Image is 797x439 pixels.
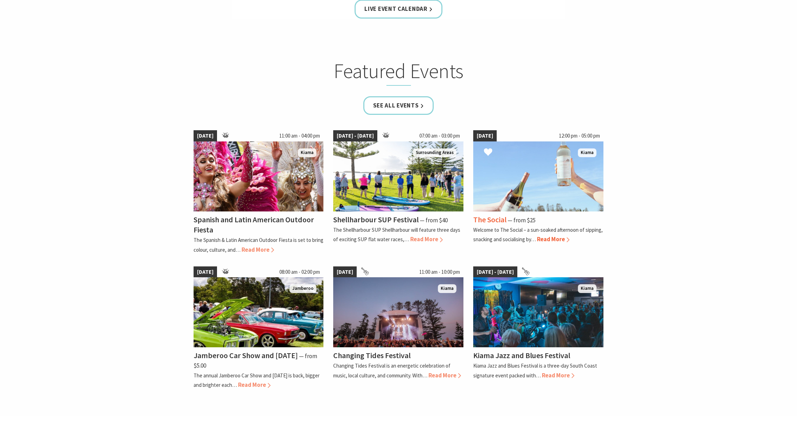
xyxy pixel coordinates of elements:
[194,130,217,141] span: [DATE]
[276,266,323,278] span: 08:00 am - 02:00 pm
[542,371,574,379] span: Read More
[410,235,443,243] span: Read More
[333,130,463,254] a: [DATE] - [DATE] 07:00 am - 03:00 pm Jodie Edwards Welcome to Country Surrounding Areas Shellharbo...
[333,350,411,360] h4: Changing Tides Festival
[537,235,569,243] span: Read More
[508,216,536,224] span: ⁠— from $25
[578,284,596,293] span: Kiama
[473,141,603,211] img: The Social
[194,266,324,390] a: [DATE] 08:00 am - 02:00 pm Jamberoo Car Show Jamberoo Jamberoo Car Show and [DATE] ⁠— from $5.00 ...
[238,381,271,389] span: Read More
[555,130,603,141] span: 12:00 pm - 05:00 pm
[194,141,324,211] img: Dancers in jewelled pink and silver costumes with feathers, holding their hands up while smiling
[333,227,460,243] p: The Shellharbour SUP Shellharbour will feature three days of exciting SUP flat water races,…
[242,246,274,253] span: Read More
[363,96,434,115] a: See all Events
[473,130,603,254] a: [DATE] 12:00 pm - 05:00 pm The Social Kiama The Social ⁠— from $25 Welcome to The Social – a sun-...
[420,216,448,224] span: ⁠— from $40
[438,284,456,293] span: Kiama
[473,215,506,224] h4: The Social
[333,130,377,141] span: [DATE] - [DATE]
[194,350,298,360] h4: Jamberoo Car Show and [DATE]
[473,362,597,378] p: Kiama Jazz and Blues Festival is a three-day South Coast signature event packed with…
[473,227,603,243] p: Welcome to The Social – a sun-soaked afternoon of sipping, snacking and socialising by…
[194,372,320,388] p: The annual Jamberoo Car Show and [DATE] is back, bigger and brighter each…
[578,148,596,157] span: Kiama
[261,59,536,86] h2: Featured Events
[333,215,419,224] h4: Shellharbour SUP Festival
[194,215,314,235] h4: Spanish and Latin American Outdoor Fiesta
[413,148,456,157] span: Surrounding Areas
[473,277,603,347] img: Kiama Bowling Club
[276,130,323,141] span: 11:00 am - 04:00 pm
[473,350,570,360] h4: Kiama Jazz and Blues Festival
[194,237,323,253] p: The Spanish & Latin American Outdoor Fiesta is set to bring colour, culture, and…
[333,362,450,378] p: Changing Tides Festival is an energetic celebration of music, local culture, and community. With…
[333,266,463,390] a: [DATE] 11:00 am - 10:00 pm Changing Tides Main Stage Kiama Changing Tides Festival Changing Tides...
[298,148,316,157] span: Kiama
[473,266,603,390] a: [DATE] - [DATE] Kiama Bowling Club Kiama Kiama Jazz and Blues Festival Kiama Jazz and Blues Festi...
[428,371,461,379] span: Read More
[416,130,463,141] span: 07:00 am - 03:00 pm
[194,130,324,254] a: [DATE] 11:00 am - 04:00 pm Dancers in jewelled pink and silver costumes with feathers, holding th...
[333,141,463,211] img: Jodie Edwards Welcome to Country
[473,266,517,278] span: [DATE] - [DATE]
[477,141,499,165] button: Click to Favourite The Social
[289,284,316,293] span: Jamberoo
[194,266,217,278] span: [DATE]
[333,277,463,347] img: Changing Tides Main Stage
[333,266,357,278] span: [DATE]
[473,130,497,141] span: [DATE]
[194,277,324,347] img: Jamberoo Car Show
[416,266,463,278] span: 11:00 am - 10:00 pm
